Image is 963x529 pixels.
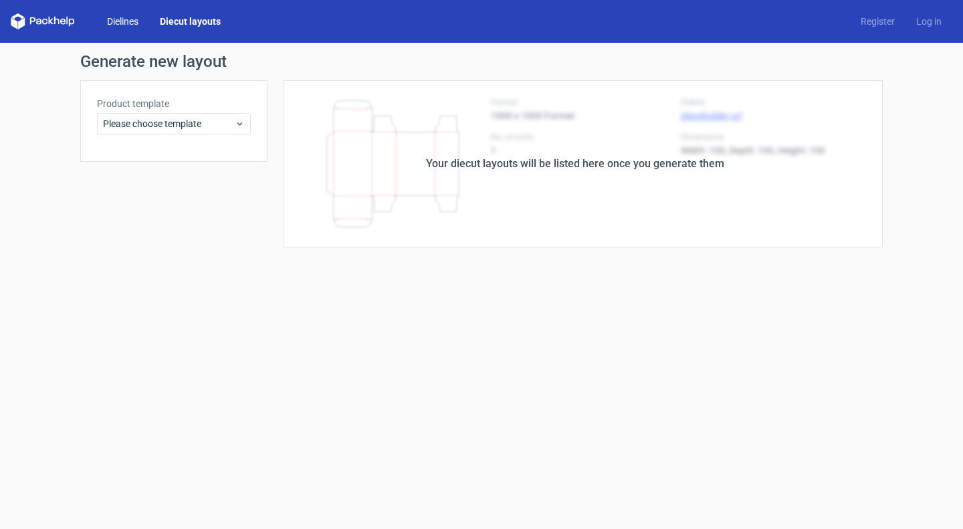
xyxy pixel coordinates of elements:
a: Register [850,15,905,28]
a: Dielines [96,15,149,28]
label: Product template [97,97,251,110]
a: Diecut layouts [149,15,231,28]
h1: Generate new layout [80,54,883,70]
span: Please choose template [103,117,235,130]
div: Your diecut layouts will be listed here once you generate them [426,156,724,172]
a: Log in [905,15,952,28]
